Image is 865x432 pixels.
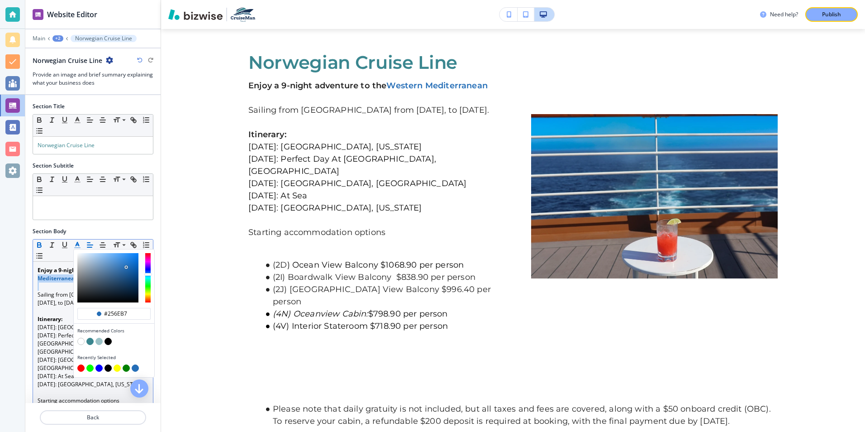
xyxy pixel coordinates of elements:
[77,327,151,334] h4: Recommended Colors
[38,323,145,331] span: [DATE]: [GEOGRAPHIC_DATA], [US_STATE]
[71,240,84,250] button: Recommended ColorsRecently Selected
[531,114,778,278] img: <p><span style="color: rgb(58, 134, 143);">Norwegian Cruise Line</span></p>
[38,266,124,274] strong: Enjoy a 9-night adventure to the
[770,10,798,19] h3: Need help?
[38,397,148,405] p: Starting accommodation options
[248,130,286,139] strong: Itinerary:
[41,413,145,422] p: Back
[40,410,146,425] button: Back
[38,372,74,380] span: [DATE]: At Sea
[261,403,778,427] li: Please note that daily gratuity is not included, but all taxes and fees are covered, along with a...
[38,331,95,355] span: [DATE]: Perfect Day At [GEOGRAPHIC_DATA], [GEOGRAPHIC_DATA]
[38,315,62,323] strong: Itinerary:
[248,81,386,91] strong: Enjoy a 9-night adventure to the
[77,354,151,361] h4: Recently Selected
[368,309,448,319] span: $798.90 per person
[248,191,307,201] span: [DATE]: At Sea
[231,7,255,22] img: Your Logo
[38,356,115,372] span: [DATE]: [GEOGRAPHIC_DATA], [GEOGRAPHIC_DATA]
[261,271,495,283] li: (2I) Boardwalk View Balcony $838.90 per person
[33,71,153,87] h3: Provide an image and brief summary explaining what your business does
[33,9,43,20] img: editor icon
[38,266,148,282] strong: Western Mediterranean
[75,35,132,42] p: Norwegian Cruise Line
[248,178,466,188] span: [DATE]: [GEOGRAPHIC_DATA], [GEOGRAPHIC_DATA]
[248,104,495,116] p: Sailing from [GEOGRAPHIC_DATA] from [DATE], to [DATE].
[33,56,102,65] h2: Norwegian Cruise Line
[33,162,74,170] h2: Section Subtitle
[273,309,368,319] em: (4N) Oceanview Cabin:
[261,283,495,308] li: (2J) [GEOGRAPHIC_DATA] View Balcony $996.40 per person
[261,259,495,271] li: (2D
[168,9,223,20] img: Bizwise Logo
[33,102,65,110] h2: Section Title
[47,9,97,20] h2: Website Editor
[386,81,488,91] strong: Western Mediterranean
[38,141,95,149] span: Norwegian Cruise Line
[248,203,422,213] span: [DATE]: [GEOGRAPHIC_DATA], [US_STATE]
[248,154,438,176] span: [DATE]: Perfect Day At [GEOGRAPHIC_DATA], [GEOGRAPHIC_DATA]
[248,51,457,73] span: Norwegian Cruise Line
[38,380,145,388] span: [DATE]: [GEOGRAPHIC_DATA], [US_STATE]
[33,35,45,42] button: Main
[273,321,448,331] span: (4V) Interior Stateroom $718.90 per person
[52,35,63,42] button: +2
[822,10,841,19] p: Publish
[33,227,66,235] h2: Section Body
[248,226,495,239] p: Starting accommodation options
[38,291,148,307] p: Sailing from [GEOGRAPHIC_DATA] from [DATE], to [DATE].
[71,35,137,42] button: Norwegian Cruise Line
[287,260,464,270] span: ) Ocean View Balcony $1068.90 per person
[248,142,422,152] span: [DATE]: [GEOGRAPHIC_DATA], [US_STATE]
[805,7,858,22] button: Publish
